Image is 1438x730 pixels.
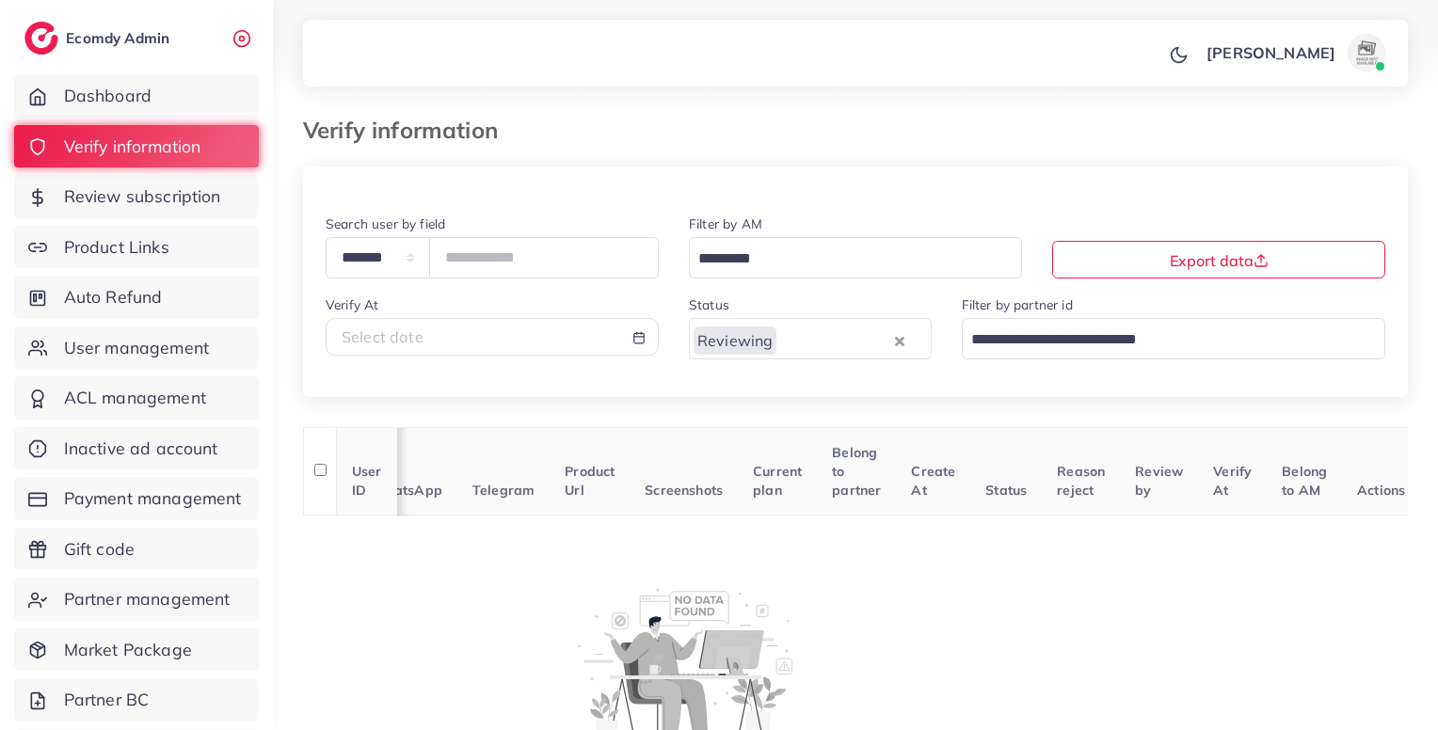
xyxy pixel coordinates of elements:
[1052,241,1385,278] button: Export data
[64,386,206,410] span: ACL management
[895,329,904,351] button: Clear Selected
[14,578,259,621] a: Partner management
[911,463,955,499] span: Create At
[14,528,259,571] a: Gift code
[66,29,174,47] h2: Ecomdy Admin
[64,436,218,461] span: Inactive ad account
[565,463,615,499] span: Product Url
[1357,482,1405,499] span: Actions
[64,537,135,562] span: Gift code
[342,327,423,346] span: Select date
[1057,463,1105,499] span: Reason reject
[692,245,998,274] input: Search for option
[985,482,1027,499] span: Status
[24,22,174,55] a: logoEcomdy Admin
[14,226,259,269] a: Product Links
[64,84,152,108] span: Dashboard
[14,175,259,218] a: Review subscription
[962,295,1073,314] label: Filter by partner id
[1170,251,1269,270] span: Export data
[1348,34,1385,71] img: avatar
[472,482,535,499] span: Telegram
[965,325,1362,355] input: Search for option
[326,295,378,314] label: Verify At
[326,214,445,233] label: Search user by field
[689,214,762,233] label: Filter by AM
[352,463,382,499] span: User ID
[962,318,1386,358] div: Search for option
[14,477,259,520] a: Payment management
[64,135,201,159] span: Verify information
[64,184,221,209] span: Review subscription
[14,678,259,722] a: Partner BC
[14,276,259,319] a: Auto Refund
[1196,34,1393,71] a: [PERSON_NAME]avatar
[24,22,58,55] img: logo
[64,285,163,309] span: Auto Refund
[753,463,802,499] span: Current plan
[14,628,259,672] a: Market Package
[778,325,889,355] input: Search for option
[64,235,169,260] span: Product Links
[14,427,259,470] a: Inactive ad account
[1206,41,1335,64] p: [PERSON_NAME]
[689,237,1022,278] div: Search for option
[689,318,932,358] div: Search for option
[689,295,729,314] label: Status
[1213,463,1252,499] span: Verify At
[645,482,723,499] span: Screenshots
[303,117,513,144] h3: Verify information
[1282,463,1327,499] span: Belong to AM
[14,326,259,370] a: User management
[64,336,209,360] span: User management
[64,486,242,511] span: Payment management
[694,326,776,355] span: Reviewing
[832,444,881,500] span: Belong to partner
[64,638,192,662] span: Market Package
[64,587,231,611] span: Partner management
[64,688,150,712] span: Partner BC
[14,376,259,420] a: ACL management
[14,74,259,118] a: Dashboard
[14,125,259,168] a: Verify information
[1135,463,1183,499] span: Review by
